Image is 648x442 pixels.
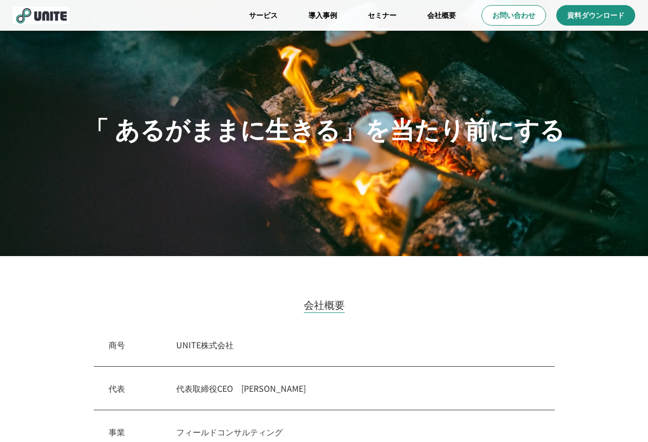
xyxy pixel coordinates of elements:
[109,382,125,394] p: 代表
[567,10,624,20] p: 資料ダウンロード
[482,5,546,26] a: お問い合わせ
[492,10,535,20] p: お問い合わせ
[109,426,125,438] p: 事業
[304,297,345,313] h2: 会社概要
[109,339,125,351] p: 商号
[176,382,540,394] p: 代表取締役CEO [PERSON_NAME]
[176,339,540,351] p: UNITE株式会社
[84,110,565,146] p: 「 あるがままに生きる」を当たり前にする
[556,5,635,26] a: 資料ダウンロード
[176,426,540,438] p: フィールドコンサルティング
